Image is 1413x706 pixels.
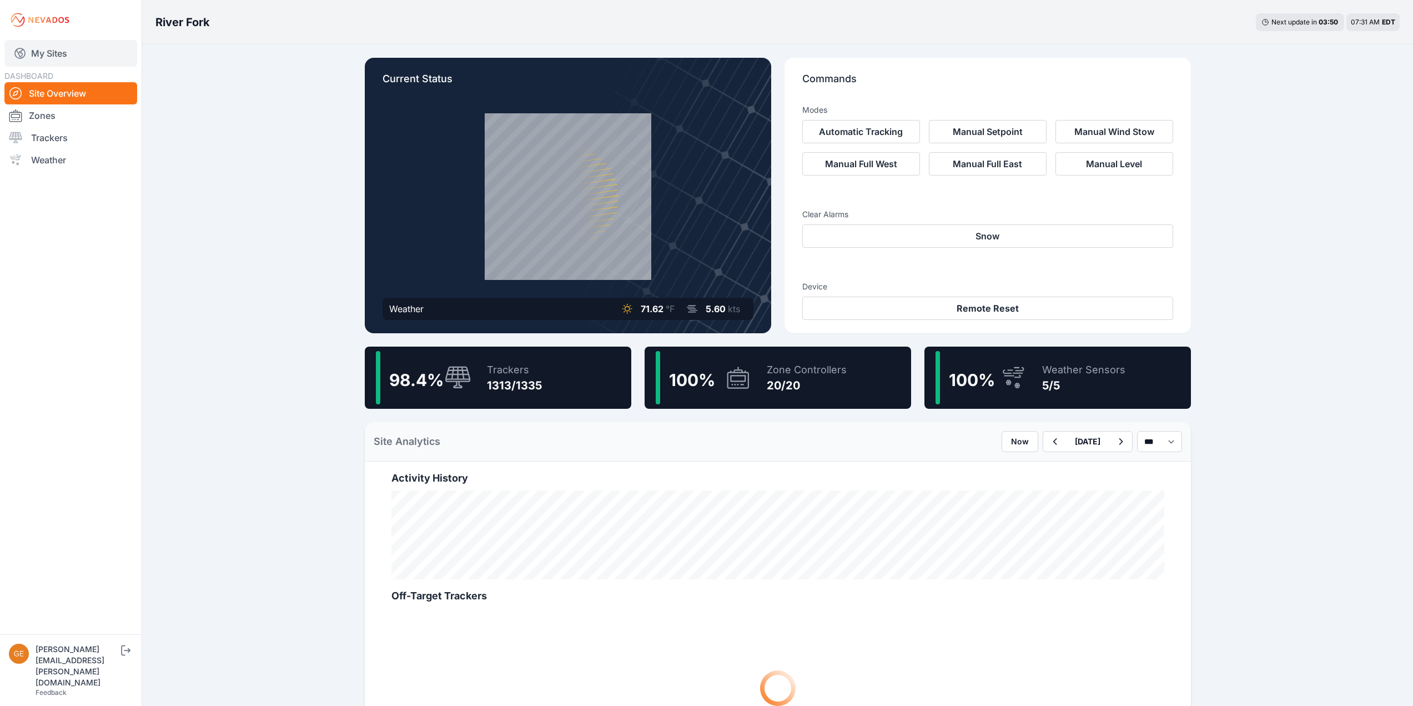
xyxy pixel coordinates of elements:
[924,347,1191,409] a: 100%Weather Sensors5/5
[4,104,137,127] a: Zones
[391,470,1164,486] h2: Activity History
[4,82,137,104] a: Site Overview
[1055,152,1173,176] button: Manual Level
[9,11,71,29] img: Nevados
[1042,362,1125,378] div: Weather Sensors
[487,378,542,393] div: 1313/1335
[1319,18,1339,27] div: 03 : 50
[1055,120,1173,143] button: Manual Wind Stow
[802,224,1173,248] button: Snow
[9,644,29,664] img: geoffrey.crabtree@solvenergy.com
[383,71,753,96] p: Current Status
[767,378,847,393] div: 20/20
[4,40,137,67] a: My Sites
[929,152,1047,176] button: Manual Full East
[802,71,1173,96] p: Commands
[374,434,440,449] h2: Site Analytics
[929,120,1047,143] button: Manual Setpoint
[669,370,715,390] span: 100 %
[802,104,827,116] h3: Modes
[1042,378,1125,393] div: 5/5
[802,209,1173,220] h3: Clear Alarms
[802,297,1173,320] button: Remote Reset
[487,362,542,378] div: Trackers
[1002,431,1038,452] button: Now
[1382,18,1395,26] span: EDT
[4,127,137,149] a: Trackers
[36,644,119,688] div: [PERSON_NAME][EMAIL_ADDRESS][PERSON_NAME][DOMAIN_NAME]
[802,281,1173,292] h3: Device
[391,588,1164,604] h2: Off-Target Trackers
[706,303,726,314] span: 5.60
[1271,18,1317,26] span: Next update in
[4,71,53,81] span: DASHBOARD
[1066,432,1109,452] button: [DATE]
[1351,18,1380,26] span: 07:31 AM
[365,347,631,409] a: 98.4%Trackers1313/1335
[767,362,847,378] div: Zone Controllers
[155,8,210,37] nav: Breadcrumb
[641,303,663,314] span: 71.62
[949,370,995,390] span: 100 %
[389,370,444,390] span: 98.4 %
[802,120,920,143] button: Automatic Tracking
[4,149,137,171] a: Weather
[802,152,920,176] button: Manual Full West
[36,688,67,697] a: Feedback
[666,303,675,314] span: °F
[728,303,740,314] span: kts
[389,302,424,316] div: Weather
[155,14,210,30] h3: River Fork
[645,347,911,409] a: 100%Zone Controllers20/20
